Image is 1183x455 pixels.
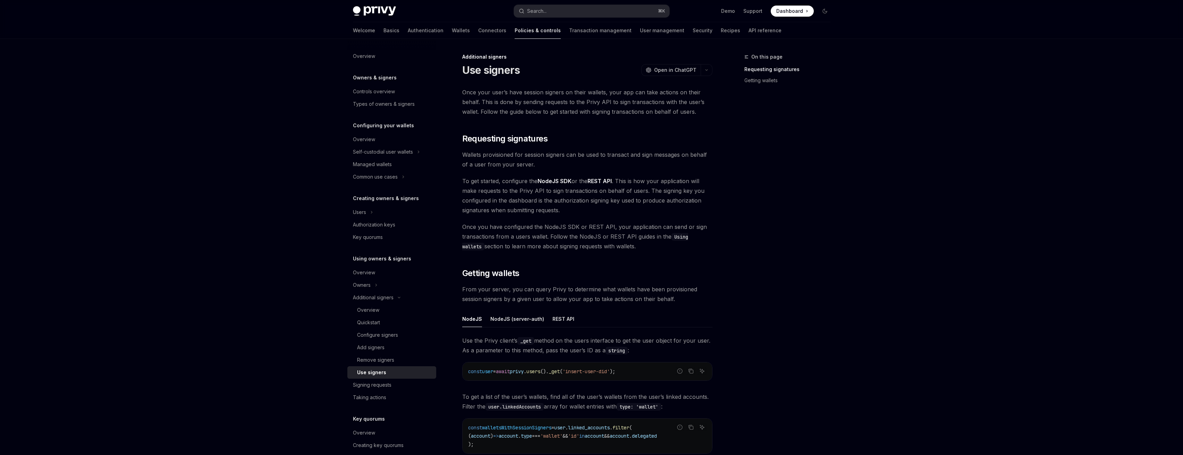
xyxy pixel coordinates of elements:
div: Overview [353,429,375,437]
div: Additional signers [353,293,394,302]
a: Demo [721,8,735,15]
a: Authentication [408,22,443,39]
div: Overview [353,268,375,277]
span: filter [612,424,629,431]
span: users [526,368,540,375]
span: Wallets provisioned for session signers can be used to transact and sign messages on behalf of a ... [462,150,712,169]
span: user [554,424,565,431]
span: _get [549,368,560,375]
span: ⌘ K [658,8,665,14]
a: Requesting signatures [744,64,836,75]
div: REST API [552,311,574,327]
span: const [468,368,482,375]
code: user.linkedAccounts [485,403,544,411]
a: Welcome [353,22,375,39]
h5: Using owners & signers [353,255,411,263]
a: Authorization keys [347,218,436,231]
a: Recipes [721,22,740,39]
a: Taking actions [347,391,436,404]
div: Additional signers [462,53,712,60]
div: Creating key quorums [353,441,404,449]
div: Remove signers [357,356,394,364]
button: Toggle dark mode [819,6,830,17]
a: Basics [383,22,399,39]
div: Key quorums [353,233,383,241]
div: Quickstart [357,318,380,327]
a: Creating key quorums [347,439,436,452]
div: Managed wallets [353,160,392,169]
a: Configure signers [347,329,436,341]
span: = [551,424,554,431]
a: Add signers [347,341,436,354]
h5: Creating owners & signers [353,194,419,203]
button: Toggle Users section [347,206,436,218]
a: Wallets [452,22,470,39]
button: Open search [514,5,669,17]
button: Toggle Additional signers section [347,291,436,304]
a: Policies & controls [515,22,561,39]
span: = [493,368,496,375]
h1: Use signers [462,64,520,76]
div: Common use cases [353,173,398,181]
span: await [496,368,510,375]
a: Connectors [478,22,506,39]
button: Copy the contents from the code block [686,423,695,432]
h5: Configuring your wallets [353,121,414,130]
button: Toggle Common use cases section [347,171,436,183]
button: Copy the contents from the code block [686,367,695,376]
button: Ask AI [698,423,707,432]
div: Owners [353,281,371,289]
button: Toggle Owners section [347,279,436,291]
a: API reference [749,22,781,39]
span: ( [560,368,563,375]
span: walletsWithSessionSigners [482,424,551,431]
button: Open in ChatGPT [641,64,701,76]
span: Open in ChatGPT [654,67,696,74]
div: Authorization keys [353,221,395,229]
span: (). [540,368,549,375]
img: dark logo [353,6,396,16]
div: Use signers [357,368,386,377]
div: Users [353,208,366,216]
span: 'insert-user-did' [563,368,610,375]
span: . [565,424,568,431]
div: Overview [353,135,375,144]
button: Toggle Self-custodial user wallets section [347,146,436,158]
div: Types of owners & signers [353,100,415,108]
span: privy [510,368,524,375]
span: . [524,368,526,375]
span: To get started, configure the or the . This is how your application will make requests to the Pri... [462,176,712,215]
a: NodeJS SDK [538,178,572,185]
span: ( [629,424,632,431]
a: Getting wallets [744,75,836,86]
a: Overview [347,266,436,279]
a: Key quorums [347,231,436,243]
span: From your server, you can query Privy to determine what wallets have been provisioned session sig... [462,284,712,304]
h5: Owners & signers [353,74,397,82]
a: Signing requests [347,379,436,391]
div: Overview [357,306,379,314]
span: Once you have configured the NodeJS SDK or REST API, your application can send or sign transactio... [462,222,712,251]
a: Remove signers [347,354,436,366]
a: Controls overview [347,85,436,98]
div: Taking actions [353,393,386,402]
div: Signing requests [353,381,391,389]
a: Quickstart [347,316,436,329]
a: User management [640,22,684,39]
div: Configure signers [357,331,398,339]
a: Transaction management [569,22,632,39]
a: Support [743,8,762,15]
div: NodeJS [462,311,482,327]
span: Requesting signatures [462,133,548,144]
button: Report incorrect code [675,423,684,432]
h5: Key quorums [353,415,385,423]
span: On this page [751,53,783,61]
a: Security [693,22,712,39]
span: Dashboard [776,8,803,15]
div: Controls overview [353,87,395,96]
code: _get [517,337,534,345]
a: Overview [347,133,436,146]
a: REST API [588,178,612,185]
div: Overview [353,52,375,60]
span: user [482,368,493,375]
